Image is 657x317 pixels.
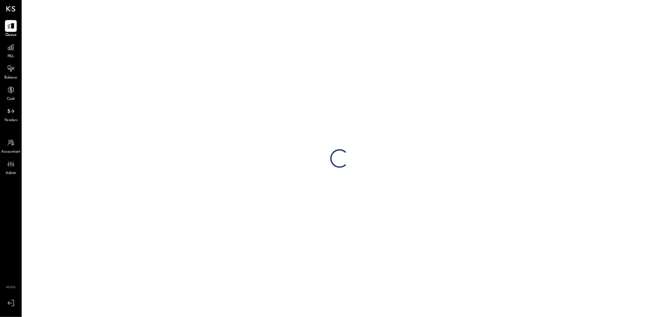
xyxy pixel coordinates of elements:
a: Balance [0,63,21,81]
a: Admin [0,158,21,176]
span: Queue [5,32,17,38]
a: Vendors [0,105,21,123]
span: Cash [7,96,15,102]
span: Accountant [2,149,20,155]
span: Balance [4,75,17,81]
span: Admin [6,171,16,176]
a: Queue [0,20,21,38]
span: P&L [7,54,15,59]
span: Vendors [4,118,18,123]
a: Cash [0,84,21,102]
a: P&L [0,41,21,59]
a: Accountant [0,137,21,155]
